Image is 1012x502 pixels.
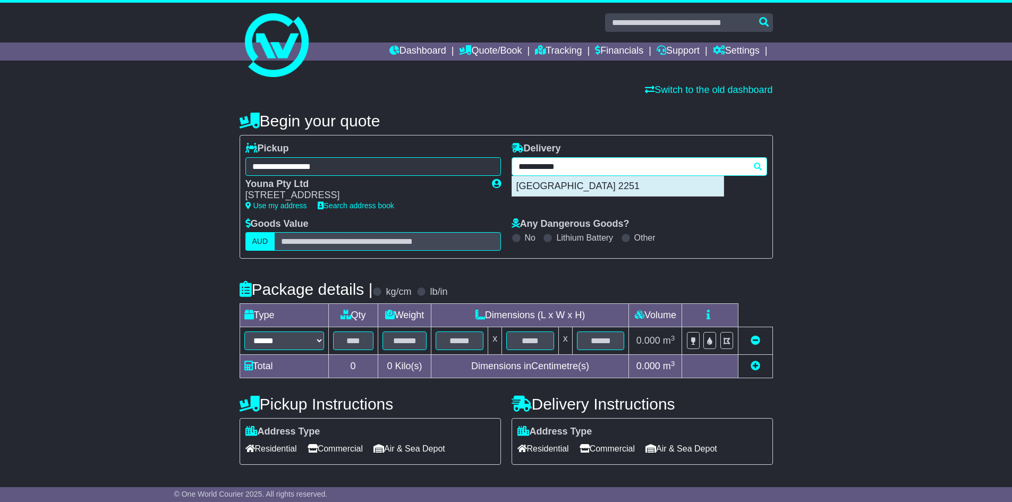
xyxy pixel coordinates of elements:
[512,157,767,176] typeahead: Please provide city
[580,440,635,457] span: Commercial
[308,440,363,457] span: Commercial
[245,143,289,155] label: Pickup
[240,304,328,327] td: Type
[525,233,535,243] label: No
[512,176,724,197] div: [GEOGRAPHIC_DATA] 2251
[512,218,630,230] label: Any Dangerous Goods?
[512,395,773,413] h4: Delivery Instructions
[245,218,309,230] label: Goods Value
[174,490,328,498] span: © One World Courier 2025. All rights reserved.
[517,426,592,438] label: Address Type
[713,42,760,61] a: Settings
[459,42,522,61] a: Quote/Book
[430,286,447,298] label: lb/in
[558,327,572,355] td: x
[245,201,307,210] a: Use my address
[240,280,373,298] h4: Package details |
[378,355,431,378] td: Kilo(s)
[389,42,446,61] a: Dashboard
[328,355,378,378] td: 0
[488,327,502,355] td: x
[240,395,501,413] h4: Pickup Instructions
[245,178,481,190] div: Youna Pty Ltd
[535,42,582,61] a: Tracking
[657,42,700,61] a: Support
[328,304,378,327] td: Qty
[245,440,297,457] span: Residential
[245,426,320,438] label: Address Type
[751,335,760,346] a: Remove this item
[240,112,773,130] h4: Begin your quote
[663,335,675,346] span: m
[431,304,629,327] td: Dimensions (L x W x H)
[636,361,660,371] span: 0.000
[318,201,394,210] a: Search address book
[645,440,717,457] span: Air & Sea Depot
[751,361,760,371] a: Add new item
[245,190,481,201] div: [STREET_ADDRESS]
[245,232,275,251] label: AUD
[595,42,643,61] a: Financials
[671,360,675,368] sup: 3
[636,335,660,346] span: 0.000
[378,304,431,327] td: Weight
[512,143,561,155] label: Delivery
[517,440,569,457] span: Residential
[556,233,613,243] label: Lithium Battery
[240,355,328,378] td: Total
[431,355,629,378] td: Dimensions in Centimetre(s)
[663,361,675,371] span: m
[386,286,411,298] label: kg/cm
[629,304,682,327] td: Volume
[671,334,675,342] sup: 3
[373,440,445,457] span: Air & Sea Depot
[634,233,656,243] label: Other
[645,84,772,95] a: Switch to the old dashboard
[387,361,392,371] span: 0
